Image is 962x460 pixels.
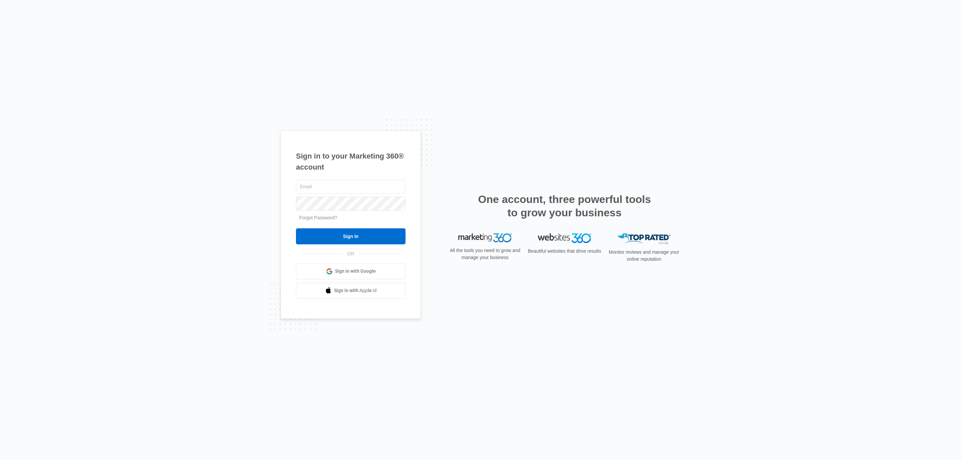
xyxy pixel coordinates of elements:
[476,193,653,219] h2: One account, three powerful tools to grow your business
[343,250,359,257] span: OR
[538,233,591,243] img: Websites 360
[448,247,522,261] p: All the tools you need to grow and manage your business
[527,248,602,255] p: Beautiful websites that drive results
[607,249,681,263] p: Monitor reviews and manage your online reputation
[296,283,406,299] a: Sign in with Apple Id
[296,180,406,194] input: Email
[458,233,512,243] img: Marketing 360
[296,151,406,173] h1: Sign in to your Marketing 360® account
[617,233,671,244] img: Top Rated Local
[335,268,376,275] span: Sign in with Google
[296,263,406,279] a: Sign in with Google
[299,215,337,220] a: Forgot Password?
[296,228,406,244] input: Sign In
[334,287,377,294] span: Sign in with Apple Id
